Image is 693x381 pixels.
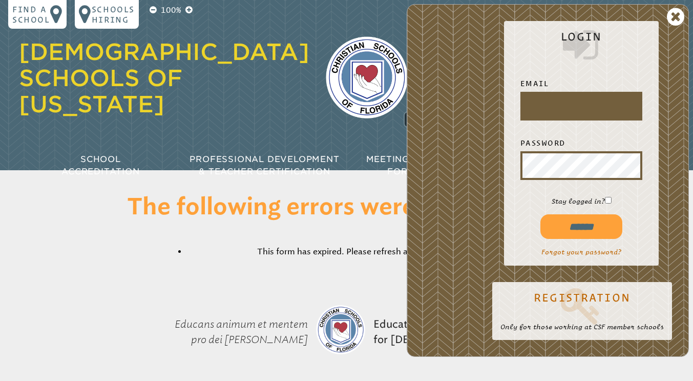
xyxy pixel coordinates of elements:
a: Forgot your password? [541,248,621,256]
p: Educans animum et mentem pro dei [PERSON_NAME] [140,291,312,373]
span: Meetings & Workshops for Educators [366,154,491,176]
h1: The following errors were encountered [83,195,610,221]
a: [DEMOGRAPHIC_DATA] Schools of [US_STATE] [19,38,309,117]
li: This form has expired. Please refresh and try again. [187,246,527,258]
a: Registration [500,285,664,326]
p: Schools Hiring [92,4,135,25]
label: Password [520,137,642,149]
label: Email [520,77,642,90]
p: Only for those working at CSF member schools [500,322,664,332]
p: Educating hearts and minds for [DEMOGRAPHIC_DATA]’s glory [369,291,554,373]
img: csf-logo-web-colors.png [326,36,408,118]
h2: Login [512,30,650,65]
p: 100% [159,4,183,16]
p: Stay logged in? [512,196,650,206]
p: Find a school [12,4,50,25]
img: csf-logo-web-colors.png [316,305,365,354]
span: Professional Development & Teacher Certification [190,154,339,176]
span: School Accreditation [61,154,139,176]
